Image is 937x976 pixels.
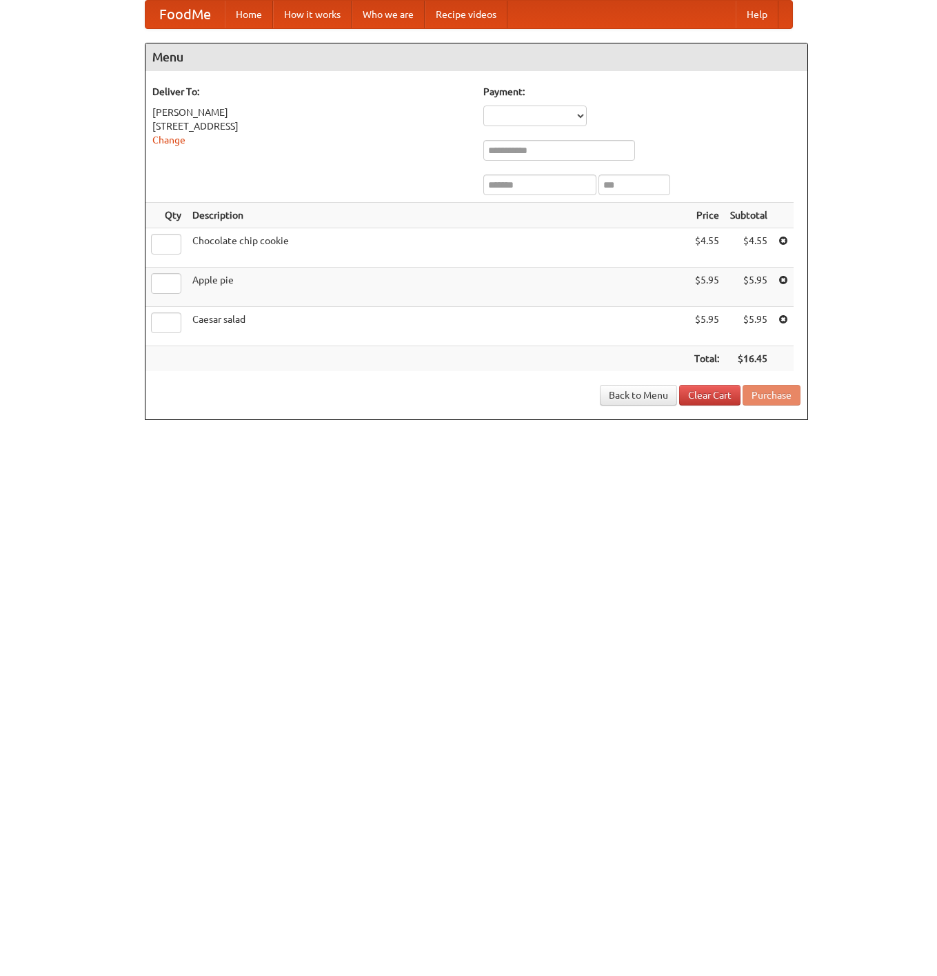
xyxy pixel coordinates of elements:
[152,85,470,99] h5: Deliver To:
[352,1,425,28] a: Who we are
[689,307,725,346] td: $5.95
[725,268,773,307] td: $5.95
[736,1,778,28] a: Help
[689,268,725,307] td: $5.95
[152,119,470,133] div: [STREET_ADDRESS]
[743,385,800,406] button: Purchase
[725,228,773,268] td: $4.55
[187,228,689,268] td: Chocolate chip cookie
[725,346,773,372] th: $16.45
[152,135,185,146] a: Change
[187,268,689,307] td: Apple pie
[145,43,807,71] h4: Menu
[689,203,725,228] th: Price
[225,1,273,28] a: Home
[679,385,740,406] a: Clear Cart
[152,106,470,119] div: [PERSON_NAME]
[725,203,773,228] th: Subtotal
[425,1,507,28] a: Recipe videos
[145,1,225,28] a: FoodMe
[145,203,187,228] th: Qty
[483,85,800,99] h5: Payment:
[187,203,689,228] th: Description
[725,307,773,346] td: $5.95
[689,346,725,372] th: Total:
[600,385,677,406] a: Back to Menu
[273,1,352,28] a: How it works
[187,307,689,346] td: Caesar salad
[689,228,725,268] td: $4.55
